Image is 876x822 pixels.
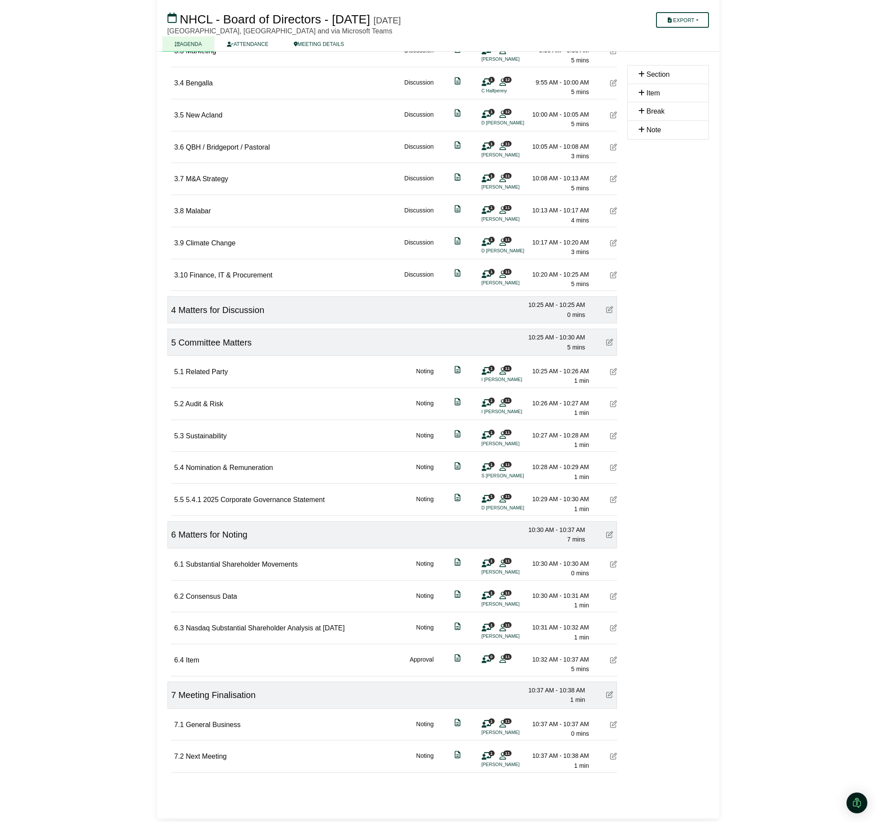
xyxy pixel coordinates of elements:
[174,239,184,247] span: 3.9
[571,57,589,64] span: 5 mins
[171,690,176,700] span: 7
[574,762,589,769] span: 1 min
[186,144,270,151] span: QBH / Bridgeport / Pastoral
[482,247,547,254] li: D [PERSON_NAME]
[489,590,495,596] span: 1
[482,151,547,159] li: [PERSON_NAME]
[489,398,495,403] span: 1
[174,368,184,375] span: 5.1
[528,110,589,119] div: 10:00 AM - 10:05 AM
[416,462,433,482] div: Noting
[174,79,184,87] span: 3.4
[503,173,512,179] span: 11
[482,279,547,287] li: [PERSON_NAME]
[571,281,589,287] span: 5 mins
[174,496,184,503] span: 5.5
[174,656,184,664] span: 6.4
[178,690,256,700] span: Meeting Finalisation
[489,365,495,371] span: 1
[416,398,433,418] div: Noting
[528,173,589,183] div: 10:08 AM - 10:13 AM
[482,119,547,127] li: D [PERSON_NAME]
[571,570,589,577] span: 0 mins
[174,721,184,728] span: 7.1
[567,536,585,543] span: 7 mins
[482,87,547,95] li: C Halfpenny
[503,430,512,435] span: 11
[528,751,589,760] div: 10:37 AM - 10:38 AM
[404,46,434,65] div: Discussion
[482,504,547,512] li: D [PERSON_NAME]
[489,622,495,628] span: 1
[525,525,585,535] div: 10:30 AM - 10:37 AM
[186,111,223,119] span: New Acland
[646,71,669,78] span: Section
[171,530,176,539] span: 6
[503,558,512,564] span: 11
[574,473,589,480] span: 1 min
[171,338,176,347] span: 5
[528,205,589,215] div: 10:13 AM - 10:17 AM
[503,654,512,659] span: 11
[410,655,433,674] div: Approval
[186,561,298,568] span: Substantial Shareholder Movements
[489,77,495,82] span: 1
[528,78,589,87] div: 9:55 AM - 10:00 AM
[171,305,176,315] span: 4
[416,751,433,770] div: Noting
[574,506,589,512] span: 1 min
[186,175,228,183] span: M&A Strategy
[186,721,240,728] span: General Business
[571,153,589,160] span: 3 mins
[503,622,512,628] span: 11
[846,793,867,813] div: Open Intercom Messenger
[186,239,236,247] span: Climate Change
[646,108,665,115] span: Break
[186,432,226,440] span: Sustainability
[180,13,370,26] span: NHCL - Board of Directors - [DATE]
[178,338,252,347] span: Committee Matters
[174,207,184,215] span: 3.8
[482,472,547,479] li: S [PERSON_NAME]
[416,494,433,514] div: Noting
[489,269,495,274] span: 1
[528,431,589,440] div: 10:27 AM - 10:28 AM
[174,271,188,279] span: 3.10
[528,142,589,151] div: 10:05 AM - 10:08 AM
[489,654,495,659] span: 0
[503,750,512,756] span: 11
[416,559,433,578] div: Noting
[574,602,589,609] span: 1 min
[525,333,585,342] div: 10:25 AM - 10:30 AM
[503,398,512,403] span: 11
[528,270,589,279] div: 10:20 AM - 10:25 AM
[190,271,272,279] span: Finance, IT & Procurement
[528,623,589,632] div: 10:31 AM - 10:32 AM
[503,494,512,499] span: 11
[178,305,264,315] span: Matters for Discussion
[404,238,434,257] div: Discussion
[646,126,661,134] span: Note
[482,568,547,576] li: [PERSON_NAME]
[571,217,589,224] span: 4 mins
[162,36,215,52] a: AGENDA
[186,496,325,503] span: 5.4.1 2025 Corporate Governance Statement
[528,238,589,247] div: 10:17 AM - 10:20 AM
[571,185,589,192] span: 5 mins
[281,36,357,52] a: MEETING DETAILS
[482,633,547,640] li: [PERSON_NAME]
[416,366,433,386] div: Noting
[186,207,211,215] span: Malabar
[528,366,589,376] div: 10:25 AM - 10:26 AM
[174,624,184,632] span: 6.3
[646,89,660,97] span: Item
[167,27,393,35] span: [GEOGRAPHIC_DATA], [GEOGRAPHIC_DATA] and via Microsoft Teams
[174,561,184,568] span: 6.1
[528,462,589,472] div: 10:28 AM - 10:29 AM
[404,270,434,289] div: Discussion
[416,591,433,610] div: Noting
[404,110,434,129] div: Discussion
[489,462,495,467] span: 1
[567,311,585,318] span: 0 mins
[186,368,228,375] span: Related Party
